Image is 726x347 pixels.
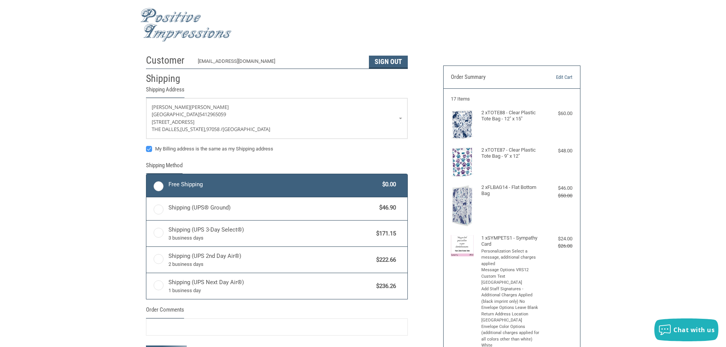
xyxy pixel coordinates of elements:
[168,203,376,212] span: Shipping (UPS® Ground)
[146,85,184,98] legend: Shipping Address
[542,242,572,250] div: $26.00
[168,234,373,242] span: 3 business days
[481,147,540,160] h4: 2 x TOTE87 - Clear Plastic Tote Bag - 9" x 12"
[152,111,199,118] span: [GEOGRAPHIC_DATA]
[534,74,572,81] a: Edit Cart
[199,111,226,118] span: 5412965059
[223,126,270,133] span: [GEOGRAPHIC_DATA]
[542,192,572,200] div: $50.00
[673,326,715,334] span: Chat with us
[168,261,373,268] span: 2 business days
[542,184,572,192] div: $46.00
[140,8,232,42] img: Positive Impressions
[373,256,396,264] span: $222.66
[654,318,718,341] button: Chat with us
[168,180,379,189] span: Free Shipping
[146,72,191,85] h2: Shipping
[198,58,361,69] div: [EMAIL_ADDRESS][DOMAIN_NAME]
[481,267,540,273] li: Message Options VRS12
[180,126,206,133] span: [US_STATE],
[373,229,396,238] span: $171.15
[481,184,540,197] h4: 2 x FLBAG14 - Flat Bottom Bag
[190,104,229,110] span: [PERSON_NAME]
[369,56,408,69] button: Sign Out
[152,118,194,125] span: [STREET_ADDRESS]
[168,287,373,294] span: 1 business day
[376,203,396,212] span: $46.90
[168,225,373,241] span: Shipping (UPS 3-Day Select®)
[146,146,408,152] label: My Billing address is the same as my Shipping address
[542,110,572,117] div: $60.00
[146,161,183,174] legend: Shipping Method
[481,286,540,305] li: Add Staff Signatures - Additional Charges Applied (black imprint only) No
[481,311,540,324] li: Return Address Location [GEOGRAPHIC_DATA]
[481,235,540,248] h4: 1 x SYMPETS1 - Sympathy Card
[146,98,407,139] a: Enter or select a different address
[542,147,572,155] div: $48.00
[152,104,190,110] span: [PERSON_NAME]
[451,74,534,81] h3: Order Summary
[451,96,572,102] h3: 17 Items
[152,126,180,133] span: The Dalles,
[481,110,540,122] h4: 2 x TOTE88 - Clear Plastic Tote Bag - 12" x 15"
[146,305,184,318] legend: Order Comments
[206,126,223,133] span: 97058 /
[379,180,396,189] span: $0.00
[146,54,191,67] h2: Customer
[168,252,373,268] span: Shipping (UPS 2nd Day Air®)
[373,282,396,291] span: $236.26
[542,235,572,243] div: $24.00
[168,278,373,294] span: Shipping (UPS Next Day Air®)
[481,273,540,286] li: Custom Text [GEOGRAPHIC_DATA]
[481,305,540,311] li: Envelope Options Leave Blank
[481,248,540,267] li: Personalization Select a message, additional charges applied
